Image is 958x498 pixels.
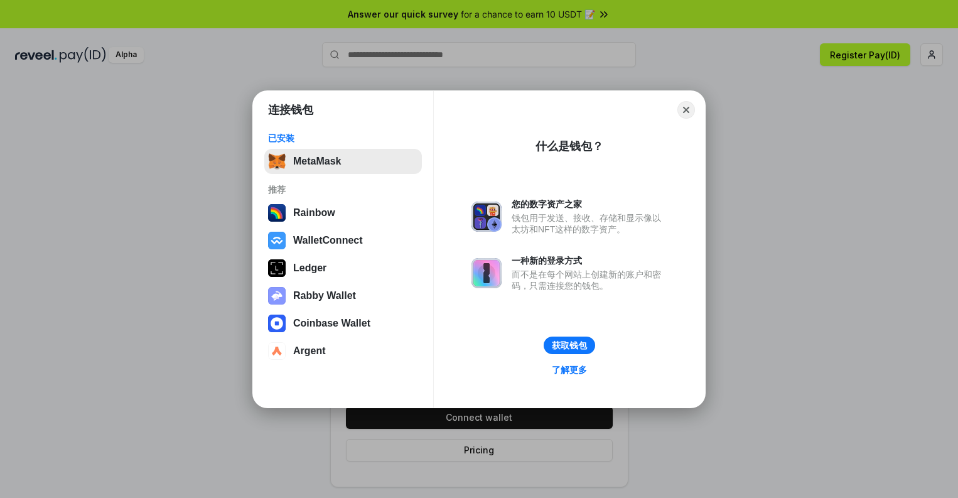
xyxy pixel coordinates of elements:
button: WalletConnect [264,228,422,253]
div: MetaMask [293,156,341,167]
div: 推荐 [268,184,418,195]
img: svg+xml,%3Csvg%20width%3D%2228%22%20height%3D%2228%22%20viewBox%3D%220%200%2028%2028%22%20fill%3D... [268,342,286,360]
div: WalletConnect [293,235,363,246]
div: 获取钱包 [552,340,587,351]
button: 获取钱包 [544,337,595,354]
button: Rainbow [264,200,422,225]
button: MetaMask [264,149,422,174]
h1: 连接钱包 [268,102,313,117]
img: svg+xml,%3Csvg%20width%3D%2228%22%20height%3D%2228%22%20viewBox%3D%220%200%2028%2028%22%20fill%3D... [268,232,286,249]
div: 什么是钱包？ [536,139,603,154]
div: Coinbase Wallet [293,318,370,329]
div: 您的数字资产之家 [512,198,667,210]
div: 一种新的登录方式 [512,255,667,266]
div: Argent [293,345,326,357]
img: svg+xml,%3Csvg%20xmlns%3D%22http%3A%2F%2Fwww.w3.org%2F2000%2Fsvg%22%20fill%3D%22none%22%20viewBox... [268,287,286,305]
button: Argent [264,338,422,364]
div: 钱包用于发送、接收、存储和显示像以太坊和NFT这样的数字资产。 [512,212,667,235]
img: svg+xml,%3Csvg%20xmlns%3D%22http%3A%2F%2Fwww.w3.org%2F2000%2Fsvg%22%20width%3D%2228%22%20height%3... [268,259,286,277]
div: 而不是在每个网站上创建新的账户和密码，只需连接您的钱包。 [512,269,667,291]
div: 了解更多 [552,364,587,376]
a: 了解更多 [544,362,595,378]
div: Ledger [293,263,326,274]
img: svg+xml,%3Csvg%20width%3D%2228%22%20height%3D%2228%22%20viewBox%3D%220%200%2028%2028%22%20fill%3D... [268,315,286,332]
button: Ledger [264,256,422,281]
button: Rabby Wallet [264,283,422,308]
div: 已安装 [268,133,418,144]
img: svg+xml,%3Csvg%20xmlns%3D%22http%3A%2F%2Fwww.w3.org%2F2000%2Fsvg%22%20fill%3D%22none%22%20viewBox... [471,202,502,232]
button: Close [677,101,695,119]
div: Rabby Wallet [293,290,356,301]
img: svg+xml,%3Csvg%20width%3D%22120%22%20height%3D%22120%22%20viewBox%3D%220%200%20120%20120%22%20fil... [268,204,286,222]
div: Rainbow [293,207,335,219]
img: svg+xml,%3Csvg%20fill%3D%22none%22%20height%3D%2233%22%20viewBox%3D%220%200%2035%2033%22%20width%... [268,153,286,170]
img: svg+xml,%3Csvg%20xmlns%3D%22http%3A%2F%2Fwww.w3.org%2F2000%2Fsvg%22%20fill%3D%22none%22%20viewBox... [471,258,502,288]
button: Coinbase Wallet [264,311,422,336]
